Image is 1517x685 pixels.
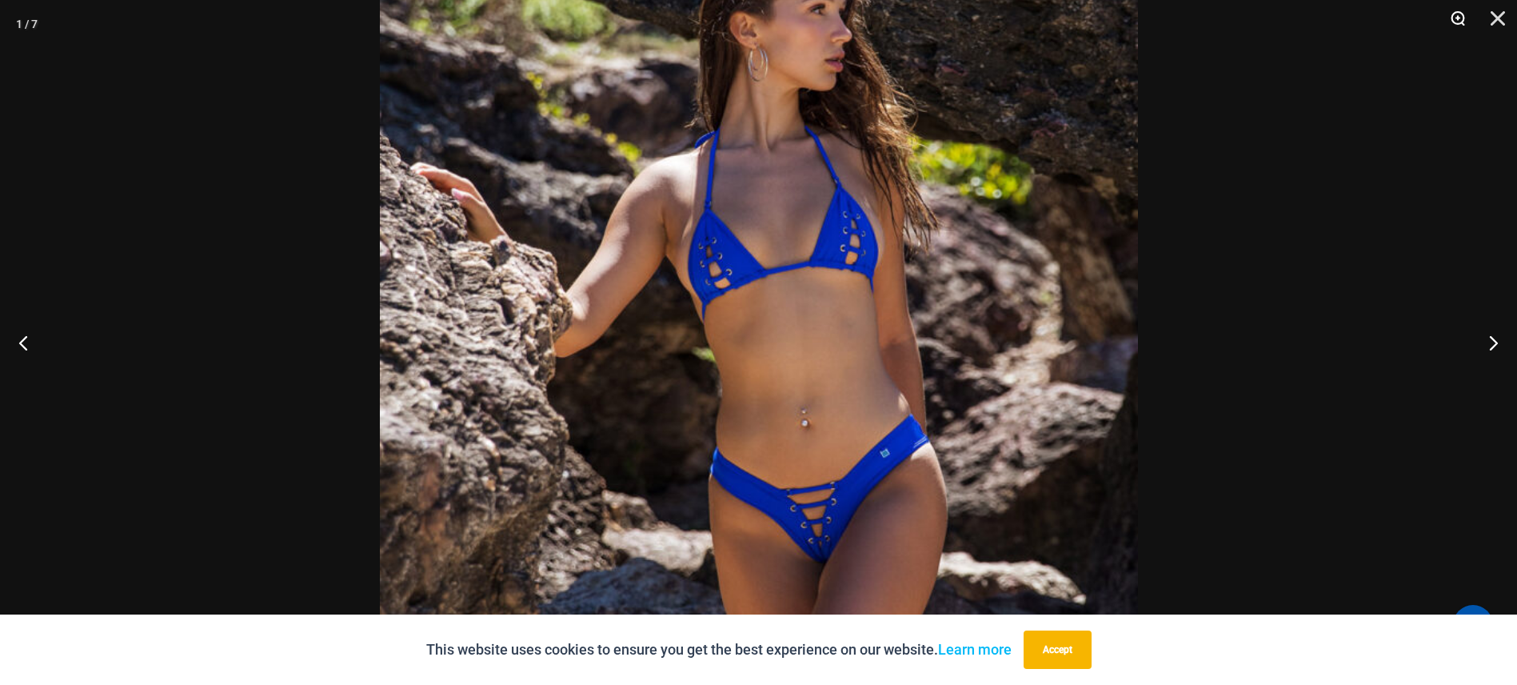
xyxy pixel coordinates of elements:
div: 1 / 7 [16,12,38,36]
a: Learn more [938,641,1012,658]
p: This website uses cookies to ensure you get the best experience on our website. [426,638,1012,662]
button: Accept [1024,631,1092,669]
button: Next [1457,302,1517,383]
